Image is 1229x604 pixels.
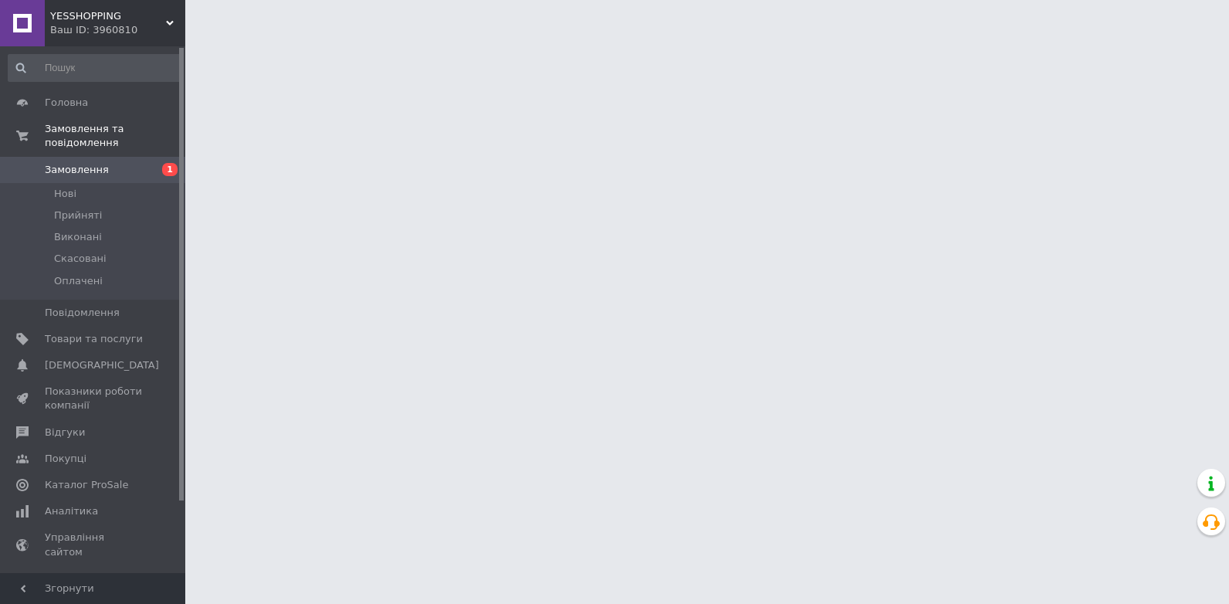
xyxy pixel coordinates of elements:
span: Прийняті [54,209,102,222]
span: Каталог ProSale [45,478,128,492]
span: Показники роботи компанії [45,385,143,412]
span: Головна [45,96,88,110]
span: [DEMOGRAPHIC_DATA] [45,358,159,372]
span: 1 [162,163,178,176]
span: Відгуки [45,426,85,439]
span: Замовлення та повідомлення [45,122,185,150]
span: Управління сайтом [45,531,143,558]
span: Оплачені [54,274,103,288]
span: YESSHOPPING [50,9,166,23]
span: Скасовані [54,252,107,266]
input: Пошук [8,54,182,82]
span: Товари та послуги [45,332,143,346]
span: Замовлення [45,163,109,177]
span: Нові [54,187,76,201]
div: Ваш ID: 3960810 [50,23,185,37]
span: Аналітика [45,504,98,518]
span: Повідомлення [45,306,120,320]
span: Гаманець компанії [45,572,143,599]
span: Виконані [54,230,102,244]
span: Покупці [45,452,86,466]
